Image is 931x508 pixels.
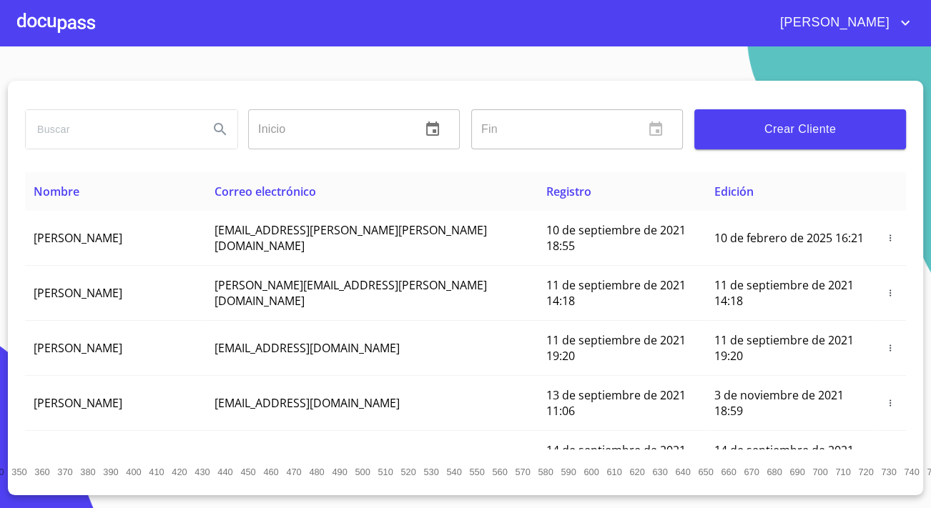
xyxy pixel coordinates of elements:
button: 410 [145,461,168,484]
span: 610 [606,467,621,477]
span: 450 [240,467,255,477]
span: 370 [57,467,72,477]
span: 14 de septiembre de 2021 12:26 [546,442,686,474]
span: 600 [583,467,598,477]
span: 690 [789,467,804,477]
span: [PERSON_NAME] [34,395,122,411]
button: 380 [77,461,99,484]
button: 390 [99,461,122,484]
span: 430 [194,467,210,477]
span: Edición [714,184,754,199]
button: 540 [443,461,465,484]
span: 660 [721,467,736,477]
span: 720 [858,467,873,477]
button: 510 [374,461,397,484]
span: [EMAIL_ADDRESS][DOMAIN_NAME] [215,340,400,356]
button: 710 [832,461,854,484]
button: 460 [260,461,282,484]
button: 450 [237,461,260,484]
button: 570 [511,461,534,484]
span: [EMAIL_ADDRESS][PERSON_NAME][PERSON_NAME][DOMAIN_NAME] [215,222,487,254]
span: 11 de septiembre de 2021 14:18 [546,277,686,309]
button: 400 [122,461,145,484]
button: 470 [282,461,305,484]
button: 530 [420,461,443,484]
span: 740 [904,467,919,477]
span: Registro [546,184,591,199]
span: 390 [103,467,118,477]
button: 360 [31,461,54,484]
span: 710 [835,467,850,477]
button: 520 [397,461,420,484]
span: Nombre [34,184,79,199]
span: 11 de septiembre de 2021 19:20 [714,332,854,364]
span: 470 [286,467,301,477]
button: 730 [877,461,900,484]
span: 560 [492,467,507,477]
button: 620 [626,461,649,484]
span: 380 [80,467,95,477]
span: [PERSON_NAME] [34,230,122,246]
button: 420 [168,461,191,484]
span: 10 de septiembre de 2021 18:55 [546,222,686,254]
span: 350 [11,467,26,477]
span: 530 [423,467,438,477]
span: 700 [812,467,827,477]
span: [PERSON_NAME] [769,11,897,34]
button: 610 [603,461,626,484]
button: 640 [671,461,694,484]
span: 580 [538,467,553,477]
span: 500 [355,467,370,477]
span: 670 [744,467,759,477]
button: 630 [649,461,671,484]
span: [EMAIL_ADDRESS][DOMAIN_NAME] [215,395,400,411]
span: 680 [767,467,782,477]
span: 570 [515,467,530,477]
button: 680 [763,461,786,484]
span: 400 [126,467,141,477]
span: 10 de febrero de 2025 16:21 [714,230,864,246]
span: 13 de septiembre de 2021 11:06 [546,387,686,419]
span: 640 [675,467,690,477]
input: search [26,110,197,149]
button: 490 [328,461,351,484]
span: 11 de septiembre de 2021 19:20 [546,332,686,364]
button: 550 [465,461,488,484]
span: 630 [652,467,667,477]
span: 410 [149,467,164,477]
span: 590 [561,467,576,477]
span: 620 [629,467,644,477]
span: 3 de noviembre de 2021 18:59 [714,387,844,419]
span: 360 [34,467,49,477]
span: 11 de septiembre de 2021 14:18 [714,277,854,309]
span: 440 [217,467,232,477]
span: 650 [698,467,713,477]
button: 500 [351,461,374,484]
span: Correo electrónico [215,184,316,199]
button: 660 [717,461,740,484]
button: 480 [305,461,328,484]
span: 420 [172,467,187,477]
button: 560 [488,461,511,484]
button: 580 [534,461,557,484]
span: [PERSON_NAME] [34,340,122,356]
button: 440 [214,461,237,484]
span: [PERSON_NAME] [34,285,122,301]
button: 430 [191,461,214,484]
span: 14 de septiembre de 2021 12:26 [714,442,854,474]
button: 600 [580,461,603,484]
span: 520 [400,467,415,477]
button: account of current user [769,11,914,34]
button: Search [203,112,237,146]
span: 460 [263,467,278,477]
span: 510 [378,467,393,477]
button: 670 [740,461,763,484]
span: Crear Cliente [706,119,895,139]
span: 490 [332,467,347,477]
button: 370 [54,461,77,484]
span: [PERSON_NAME][EMAIL_ADDRESS][PERSON_NAME][DOMAIN_NAME] [215,277,487,309]
button: Crear Cliente [694,109,906,149]
span: 540 [446,467,461,477]
button: 590 [557,461,580,484]
span: 480 [309,467,324,477]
